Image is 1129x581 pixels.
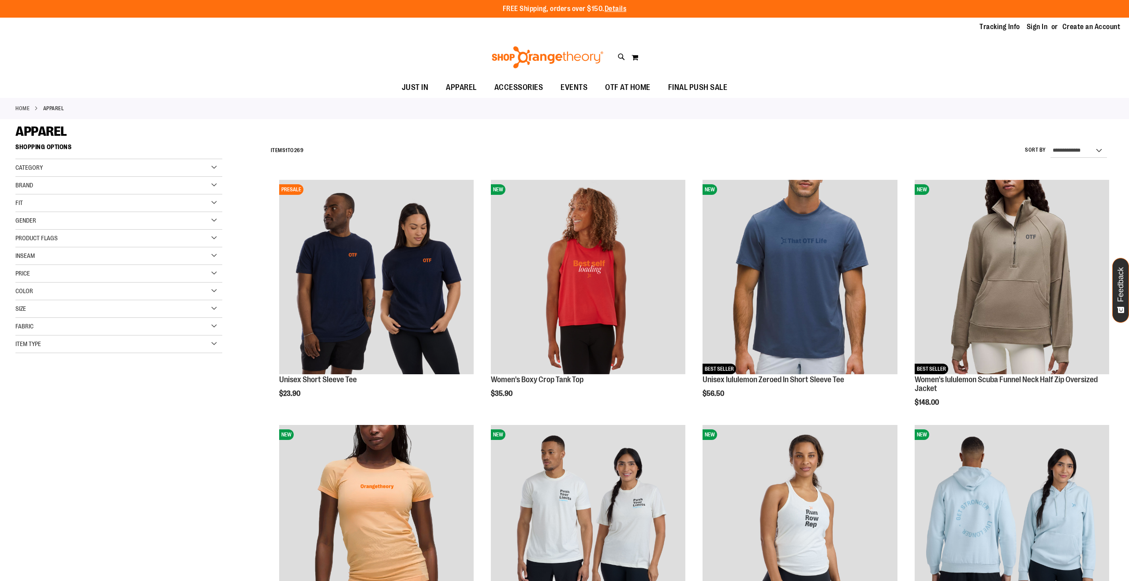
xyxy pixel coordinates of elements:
[910,175,1114,429] div: product
[561,78,587,97] span: EVENTS
[279,375,357,384] a: Unisex Short Sleeve Tee
[446,78,477,97] span: APPAREL
[915,180,1109,374] img: Women's lululemon Scuba Funnel Neck Half Zip Oversized Jacket
[15,104,30,112] a: Home
[15,235,58,242] span: Product Flags
[15,323,34,330] span: Fabric
[279,180,474,374] img: Image of Unisex Short Sleeve Tee
[703,375,844,384] a: Unisex lululemon Zeroed In Short Sleeve Tee
[605,78,650,97] span: OTF AT HOME
[486,78,552,98] a: ACCESSORIES
[491,180,685,376] a: Image of Womens Boxy Crop TankNEW
[698,175,901,420] div: product
[490,46,605,68] img: Shop Orangetheory
[15,217,36,224] span: Gender
[491,375,583,384] a: Women's Boxy Crop Tank Top
[15,340,41,347] span: Item Type
[15,164,43,171] span: Category
[15,252,35,259] span: Inseam
[275,175,478,420] div: product
[491,184,505,195] span: NEW
[915,399,940,406] span: $148.00
[552,78,596,98] a: EVENTS
[668,78,728,97] span: FINAL PUSH SALE
[1117,267,1125,302] span: Feedback
[491,390,514,398] span: $35.90
[437,78,486,97] a: APPAREL
[15,182,33,189] span: Brand
[393,78,437,98] a: JUST IN
[15,124,67,139] span: APPAREL
[271,144,304,157] h2: Items to
[491,180,685,374] img: Image of Womens Boxy Crop Tank
[703,364,736,374] span: BEST SELLER
[915,364,948,374] span: BEST SELLER
[979,22,1020,32] a: Tracking Info
[605,5,627,13] a: Details
[596,78,659,98] a: OTF AT HOME
[915,180,1109,376] a: Women's lululemon Scuba Funnel Neck Half Zip Oversized JacketNEWBEST SELLER
[486,175,690,420] div: product
[703,390,725,398] span: $56.50
[703,184,717,195] span: NEW
[503,4,627,14] p: FREE Shipping, orders over $150.
[1112,258,1129,323] button: Feedback - Show survey
[494,78,543,97] span: ACCESSORIES
[915,184,929,195] span: NEW
[294,147,304,153] span: 269
[15,270,30,277] span: Price
[703,429,717,440] span: NEW
[1025,146,1046,154] label: Sort By
[1027,22,1048,32] a: Sign In
[915,375,1098,393] a: Women's lululemon Scuba Funnel Neck Half Zip Oversized Jacket
[285,147,288,153] span: 1
[279,390,302,398] span: $23.90
[279,429,294,440] span: NEW
[15,287,33,294] span: Color
[491,429,505,440] span: NEW
[279,180,474,376] a: Image of Unisex Short Sleeve TeePRESALE
[915,429,929,440] span: NEW
[15,199,23,206] span: Fit
[279,184,303,195] span: PRESALE
[1062,22,1121,32] a: Create an Account
[15,305,26,312] span: Size
[703,180,897,374] img: Unisex lululemon Zeroed In Short Sleeve Tee
[703,180,897,376] a: Unisex lululemon Zeroed In Short Sleeve TeeNEWBEST SELLER
[15,139,222,159] strong: Shopping Options
[659,78,736,98] a: FINAL PUSH SALE
[43,104,64,112] strong: APPAREL
[402,78,429,97] span: JUST IN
